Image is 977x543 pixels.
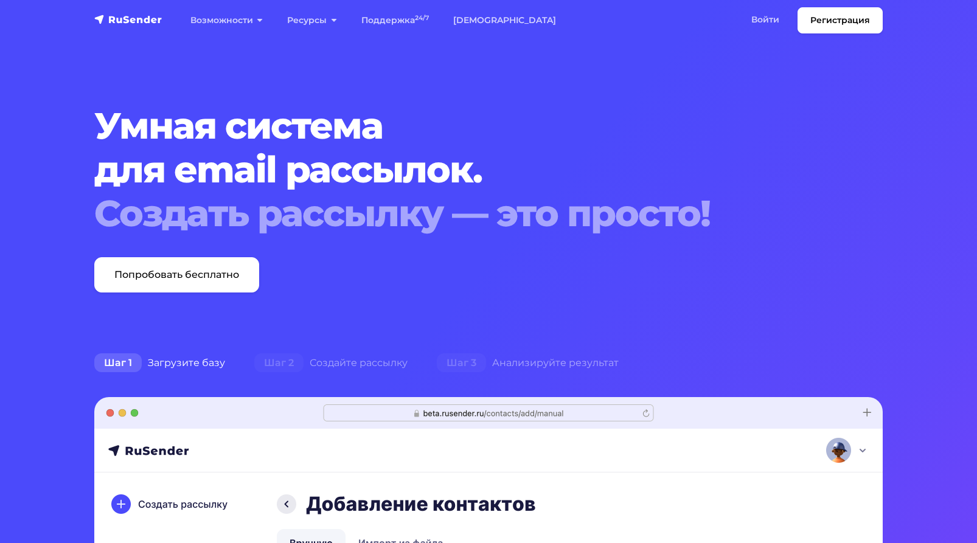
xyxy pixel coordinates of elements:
[94,13,162,26] img: RuSender
[798,7,883,33] a: Регистрация
[178,8,275,33] a: Возможности
[240,351,422,375] div: Создайте рассылку
[80,351,240,375] div: Загрузите базу
[739,7,791,32] a: Войти
[349,8,441,33] a: Поддержка24/7
[94,353,142,373] span: Шаг 1
[94,192,816,235] div: Создать рассылку — это просто!
[254,353,304,373] span: Шаг 2
[441,8,568,33] a: [DEMOGRAPHIC_DATA]
[422,351,633,375] div: Анализируйте результат
[275,8,349,33] a: Ресурсы
[415,14,429,22] sup: 24/7
[94,104,816,235] h1: Умная система для email рассылок.
[437,353,486,373] span: Шаг 3
[94,257,259,292] a: Попробовать бесплатно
